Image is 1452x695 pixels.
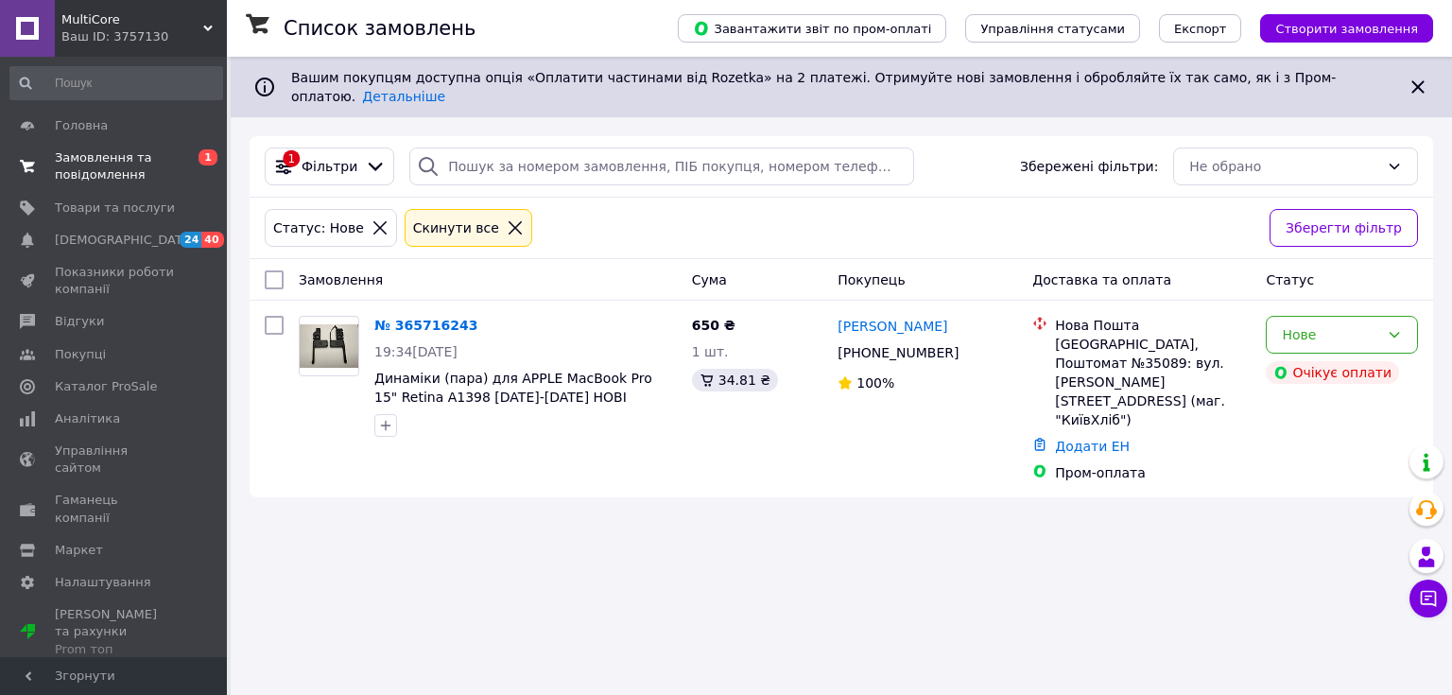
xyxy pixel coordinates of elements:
[55,443,175,477] span: Управління сайтом
[1055,335,1251,429] div: [GEOGRAPHIC_DATA], Поштомат №35089: вул. [PERSON_NAME][STREET_ADDRESS] (маг. "КиївХліб")
[1260,14,1433,43] button: Створити замовлення
[1159,14,1242,43] button: Експорт
[1055,316,1251,335] div: Нова Пошта
[1189,156,1379,177] div: Не обрано
[284,17,475,40] h1: Список замовлень
[1055,463,1251,482] div: Пром-оплата
[856,375,894,391] span: 100%
[693,20,931,37] span: Завантажити звіт по пром-оплаті
[692,344,729,359] span: 1 шт.
[61,28,227,45] div: Ваш ID: 3757130
[1241,20,1433,35] a: Створити замовлення
[55,606,175,658] span: [PERSON_NAME] та рахунки
[1270,209,1418,247] button: Зберегти фільтр
[199,149,217,165] span: 1
[55,574,151,591] span: Налаштування
[692,318,735,333] span: 650 ₴
[1286,217,1402,238] span: Зберегти фільтр
[9,66,223,100] input: Пошук
[55,232,195,249] span: [DEMOGRAPHIC_DATA]
[55,117,108,134] span: Головна
[55,200,175,217] span: Товари та послуги
[409,148,913,185] input: Пошук за номером замовлення, ПІБ покупця, номером телефону, Email, номером накладної
[55,149,175,183] span: Замовлення та повідомлення
[1266,272,1314,287] span: Статус
[1282,324,1379,345] div: Нове
[299,272,383,287] span: Замовлення
[362,89,445,104] a: Детальніше
[302,157,357,176] span: Фільтри
[678,14,946,43] button: Завантажити звіт по пром-оплаті
[834,339,962,366] div: [PHONE_NUMBER]
[55,264,175,298] span: Показники роботи компанії
[980,22,1125,36] span: Управління статусами
[300,324,358,369] img: Фото товару
[1174,22,1227,36] span: Експорт
[55,542,103,559] span: Маркет
[692,369,778,391] div: 34.81 ₴
[291,70,1336,104] span: Вашим покупцям доступна опція «Оплатити частинами від Rozetka» на 2 платежі. Отримуйте нові замов...
[201,232,223,248] span: 40
[1409,580,1447,617] button: Чат з покупцем
[1055,439,1130,454] a: Додати ЕН
[374,344,458,359] span: 19:34[DATE]
[269,217,368,238] div: Статус: Нове
[1020,157,1158,176] span: Збережені фільтри:
[374,318,477,333] a: № 365716243
[55,641,175,658] div: Prom топ
[838,272,905,287] span: Покупець
[55,410,120,427] span: Аналітика
[55,492,175,526] span: Гаманець компанії
[409,217,503,238] div: Cкинути все
[374,371,652,405] a: Динаміки (пара) для APPLE MacBook Pro 15" Retina A1398 [DATE]-[DATE] НОВІ
[180,232,201,248] span: 24
[55,378,157,395] span: Каталог ProSale
[1266,361,1399,384] div: Очікує оплати
[1032,272,1171,287] span: Доставка та оплата
[55,346,106,363] span: Покупці
[692,272,727,287] span: Cума
[61,11,203,28] span: MultiCore
[838,317,947,336] a: [PERSON_NAME]
[55,313,104,330] span: Відгуки
[1275,22,1418,36] span: Створити замовлення
[299,316,359,376] a: Фото товару
[965,14,1140,43] button: Управління статусами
